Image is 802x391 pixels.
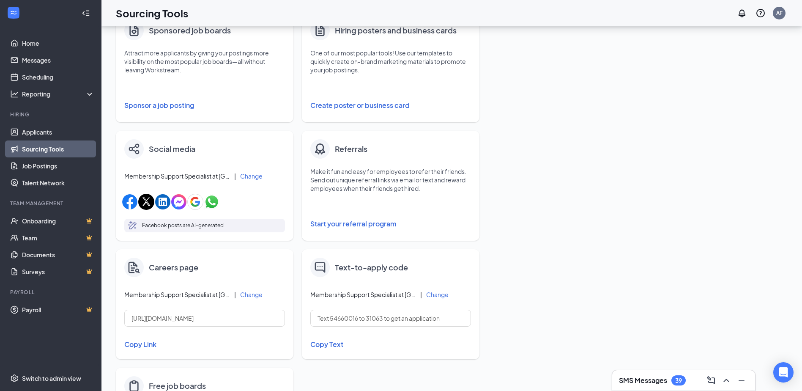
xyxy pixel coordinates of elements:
img: facebookMessengerIcon [171,194,186,209]
span: Membership Support Specialist at [GEOGRAPHIC_DATA], Mr. Splash Car Wash [124,290,230,299]
div: Hiring [10,111,93,118]
h4: Sponsored job boards [149,25,231,36]
p: One of our most popular tools! Use our templates to quickly create on-brand marketing materials t... [310,49,471,74]
h4: Social media [149,143,195,155]
button: Sponsor a job posting [124,97,285,114]
a: DocumentsCrown [22,246,94,263]
svg: ComposeMessage [706,375,716,385]
button: Change [240,173,263,179]
button: Create poster or business card [310,97,471,114]
button: Change [240,292,263,297]
svg: QuestionInfo [755,8,766,18]
img: clipboard [127,24,141,37]
img: whatsappIcon [204,194,219,209]
svg: MagicPencil [128,220,138,231]
p: Facebook posts are AI-generated [142,221,224,230]
div: 39 [675,377,682,384]
svg: WorkstreamLogo [9,8,18,17]
img: careers [128,262,140,273]
h4: Careers page [149,262,198,273]
a: Home [22,35,94,52]
h4: Hiring posters and business cards [335,25,457,36]
h4: Referrals [335,143,367,155]
a: Applicants [22,124,94,140]
img: text [315,262,326,273]
svg: Notifications [737,8,747,18]
a: Messages [22,52,94,69]
a: Talent Network [22,174,94,191]
p: Attract more applicants by giving your postings more visibility on the most popular job boards—al... [124,49,285,74]
div: | [420,290,422,299]
button: Change [426,292,449,297]
button: Copy Link [124,337,285,352]
svg: Analysis [10,90,19,98]
div: Team Management [10,200,93,207]
img: share [129,143,140,154]
a: SurveysCrown [22,263,94,280]
div: Switch to admin view [22,374,81,383]
button: Copy Text [310,337,471,352]
button: ChevronUp [720,374,733,387]
span: Membership Support Specialist at [GEOGRAPHIC_DATA], Mr. Splash Car Wash [310,290,416,299]
div: AF [776,9,783,17]
img: googleIcon [187,194,203,210]
svg: Minimize [736,375,747,385]
h4: Text-to-apply code [335,262,408,273]
a: Sourcing Tools [22,140,94,157]
a: Scheduling [22,69,94,85]
a: OnboardingCrown [22,212,94,229]
svg: ChevronUp [721,375,731,385]
div: Open Intercom Messenger [773,362,794,383]
img: facebookIcon [122,194,137,209]
h1: Sourcing Tools [116,6,188,20]
div: | [234,171,236,181]
div: Payroll [10,289,93,296]
span: Membership Support Specialist at [GEOGRAPHIC_DATA], Mr. Splash Car Wash [124,172,230,180]
img: badge [313,142,327,156]
button: ComposeMessage [704,374,718,387]
button: Start your referral program [310,215,471,232]
button: Minimize [735,374,748,387]
div: | [234,290,236,299]
img: linkedinIcon [155,194,170,209]
svg: Settings [10,374,19,383]
a: PayrollCrown [22,301,94,318]
svg: Document [313,23,327,38]
p: Make it fun and easy for employees to refer their friends. Send out unique referral links via ema... [310,167,471,193]
svg: Collapse [82,9,90,17]
a: TeamCrown [22,229,94,246]
img: xIcon [138,194,154,210]
a: Job Postings [22,157,94,174]
h3: SMS Messages [619,376,667,385]
div: Reporting [22,90,95,98]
